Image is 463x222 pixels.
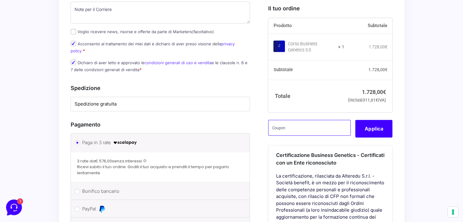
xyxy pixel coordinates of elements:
button: Inizia una conversazione [10,76,112,88]
span: 1 [61,165,65,170]
th: Prodotto [268,18,344,34]
span: € [385,44,387,49]
h3: Il tuo ordine [268,5,392,13]
img: scalapay-logo-black.png [113,139,137,146]
span: Le tue conversazioni [10,24,52,29]
iframe: Customerly Messenger Launcher [5,198,23,217]
span: [PERSON_NAME] [26,57,93,64]
button: Applica [355,120,392,138]
small: (inclusi IVA) [348,98,386,103]
span: Inizia una conversazione [40,79,90,84]
label: Dichiaro di aver letto e approvato le e le clausole n. 6 e 7 delle condizioni generali di vendita [71,60,247,72]
h2: [PERSON_NAME] 👋 [5,5,102,15]
span: Assistenza [26,34,94,40]
h3: Pagamento [71,120,250,129]
button: Le tue preferenze relative al consenso per le tecnologie di tracciamento [448,207,458,217]
img: dark [10,58,22,70]
label: Acconsento al trattamento dei miei dati e dichiaro di aver preso visione della [71,41,235,53]
a: condizioni generali di uso e vendita [145,60,212,65]
img: Corso Business Genetics 3.0 [273,40,285,52]
img: dark [10,35,22,47]
bdi: 1.728,00 [368,44,387,49]
span: 1 [106,41,112,47]
label: Paga in 3 rate [82,138,237,147]
span: Certificazione Business Genetics - Certificati con un Ente riconosciuto [276,152,384,166]
bdi: 1.728,00 [368,68,387,72]
a: [DEMOGRAPHIC_DATA] tutto [54,24,112,29]
strong: × 1 [338,44,344,50]
span: (facoltativo) [192,29,214,34]
th: Subtotale [344,18,393,34]
input: Acconsento al trattamento dei miei dati e dichiaro di aver preso visione dellaprivacy policy [71,41,76,46]
p: Aiuto [94,175,103,180]
a: Apri Centro Assistenza [65,100,112,105]
span: 311,61 [363,98,378,103]
div: Corso Business Genetics 3.0 [288,41,334,53]
a: [PERSON_NAME][PERSON_NAME], molto felice che sia andato tutto bene Ci vediamo a [GEOGRAPHIC_DATA]... [7,55,114,73]
h3: Spedizione [71,84,250,92]
button: Aiuto [79,166,117,180]
p: 4 min fa [98,34,112,40]
label: Voglio ricevere news, risorse e offerte da parte di Marketers [71,29,214,34]
input: Cerca un articolo... [14,113,100,119]
p: [PERSON_NAME], molto felice che sia andato tutto bene Ci vediamo a [GEOGRAPHIC_DATA] 🚀 Se dovessi... [26,65,93,71]
button: 1Messaggi [42,166,80,180]
button: Home [5,166,42,180]
span: € [376,98,378,103]
label: PayPal [82,204,237,213]
img: PayPal [98,205,106,213]
th: Totale [268,80,344,113]
label: Spedizione gratuita [75,101,246,108]
input: Dichiaro di aver letto e approvato lecondizioni generali di uso e venditae le clausole n. 6 e 7 d... [71,60,76,65]
label: Bonifico bancario [82,187,237,196]
span: € [383,89,386,95]
p: Messaggi [53,175,69,180]
input: Coupon [268,120,351,136]
bdi: 1.728,00 [362,89,386,95]
th: Subtotale [268,61,344,80]
p: 7 mesi fa [96,57,112,63]
p: Home [18,175,29,180]
p: Tu: Ok grazie mille [26,41,94,47]
span: Trova una risposta [10,100,47,105]
input: Voglio ricevere news, risorse e offerte da parte di Marketers(facoltativo) [71,29,76,34]
a: AssistenzaTu:Ok grazie mille4 min fa1 [7,32,114,50]
span: € [385,68,387,72]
